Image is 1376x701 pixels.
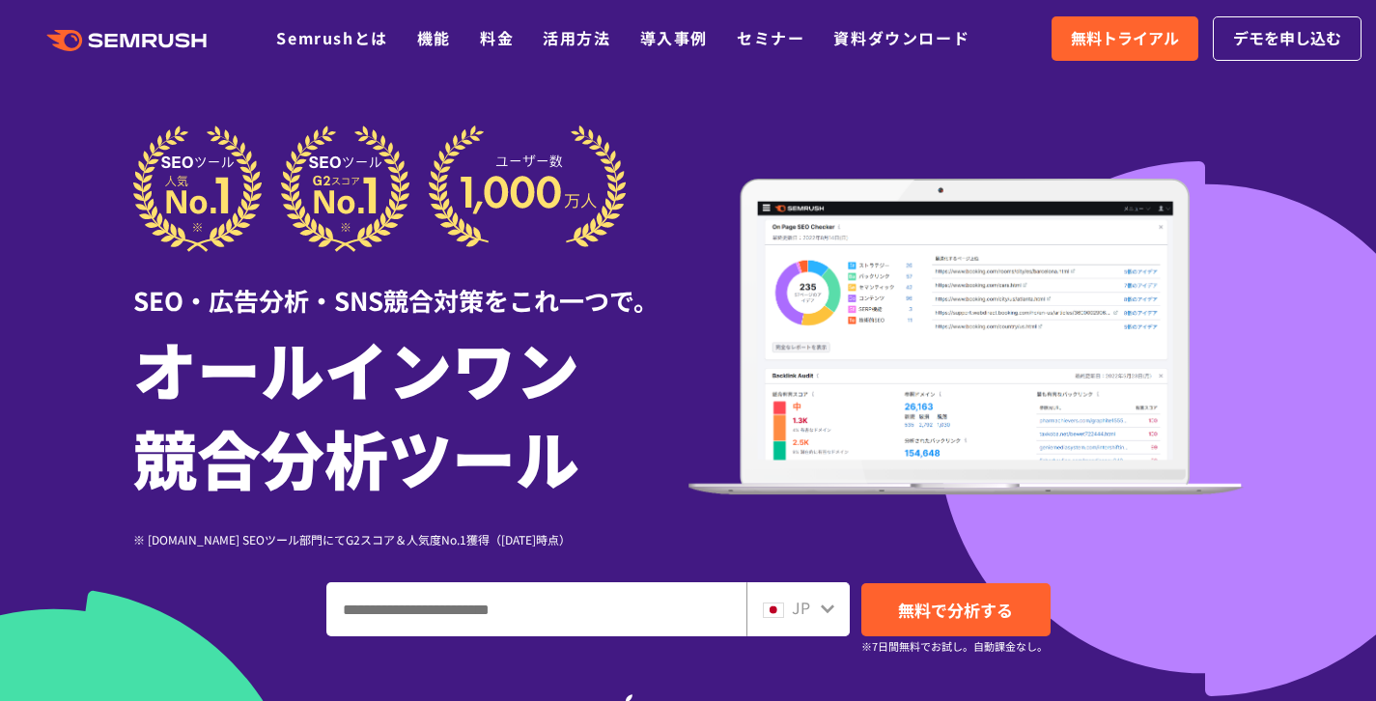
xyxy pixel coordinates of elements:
a: デモを申し込む [1213,16,1362,61]
a: Semrushとは [276,26,387,49]
a: 活用方法 [543,26,610,49]
a: セミナー [737,26,804,49]
span: デモを申し込む [1233,26,1341,51]
div: SEO・広告分析・SNS競合対策をこれ一つで。 [133,252,688,319]
span: JP [792,596,810,619]
a: 資料ダウンロード [833,26,969,49]
small: ※7日間無料でお試し。自動課金なし。 [861,637,1048,656]
a: 導入事例 [640,26,708,49]
span: 無料で分析する [898,598,1013,622]
a: 無料で分析する [861,583,1051,636]
a: 機能 [417,26,451,49]
span: 無料トライアル [1071,26,1179,51]
a: 無料トライアル [1052,16,1198,61]
a: 料金 [480,26,514,49]
div: ※ [DOMAIN_NAME] SEOツール部門にてG2スコア＆人気度No.1獲得（[DATE]時点） [133,530,688,548]
h1: オールインワン 競合分析ツール [133,323,688,501]
input: ドメイン、キーワードまたはURLを入力してください [327,583,745,635]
